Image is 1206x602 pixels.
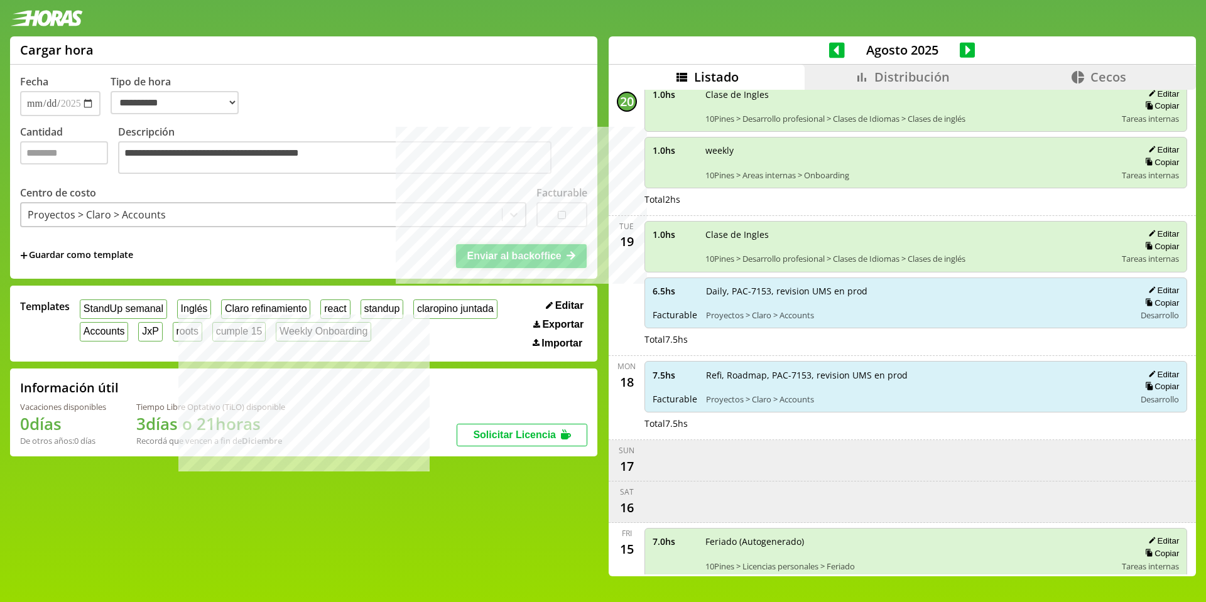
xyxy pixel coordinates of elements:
button: Editar [542,299,587,312]
b: Diciembre [242,435,282,446]
span: Daily, PAC-7153, revision UMS en prod [706,285,1127,297]
button: Copiar [1141,100,1179,111]
button: Claro refinamiento [221,299,310,319]
span: Desarrollo [1141,309,1179,321]
span: Templates [20,299,70,313]
textarea: Descripción [118,141,551,174]
span: Tareas internas [1122,561,1179,572]
span: 1.0 hs [653,228,697,240]
span: 7.0 hs [653,535,697,547]
select: Tipo de hora [111,91,239,114]
button: Copiar [1141,241,1179,252]
h2: Información útil [20,379,119,396]
button: Copiar [1141,548,1179,559]
span: Cecos [1090,68,1126,85]
label: Tipo de hora [111,75,249,116]
span: Feriado (Autogenerado) [705,535,1114,547]
label: Cantidad [20,125,118,177]
button: Editar [1144,228,1179,239]
span: Refi, Roadmap, PAC-7153, revision UMS en prod [706,369,1127,381]
div: 19 [617,232,637,252]
button: standup [361,299,404,319]
span: +Guardar como template [20,249,133,262]
span: 10Pines > Desarrollo profesional > Clases de Idiomas > Clases de inglés [705,113,1114,124]
div: Fri [622,528,632,539]
button: Editar [1144,285,1179,296]
button: Enviar al backoffice [456,244,587,268]
div: Recordá que vencen a fin de [136,435,285,446]
span: Facturable [653,393,697,405]
button: Copiar [1141,381,1179,392]
button: Inglés [177,299,211,319]
span: 6.5 hs [653,285,697,297]
div: Tue [619,221,634,232]
button: claropino juntada [413,299,497,319]
span: 10Pines > Licencias personales > Feriado [705,561,1114,572]
div: Tiempo Libre Optativo (TiLO) disponible [136,401,285,412]
button: Exportar [530,318,587,331]
div: Proyectos > Claro > Accounts [28,208,166,222]
button: Copiar [1141,298,1179,308]
div: 16 [617,497,637,517]
span: Editar [555,300,584,311]
span: Importar [541,338,582,349]
label: Facturable [536,186,587,200]
button: JxP [138,322,162,341]
label: Fecha [20,75,48,89]
div: Sat [620,486,634,497]
div: De otros años: 0 días [20,435,106,446]
div: 17 [617,456,637,476]
span: Listado [694,68,739,85]
button: roots [173,322,202,341]
span: weekly [705,144,1114,156]
button: Editar [1144,369,1179,380]
h1: 3 días o 21 horas [136,412,285,435]
button: Copiar [1141,157,1179,168]
div: Total 2 hs [644,193,1188,205]
h1: 0 días [20,412,106,435]
div: 20 [617,92,637,112]
span: 10Pines > Desarrollo profesional > Clases de Idiomas > Clases de inglés [705,253,1114,264]
span: Desarrollo [1141,394,1179,405]
span: Tareas internas [1122,169,1179,181]
div: scrollable content [609,90,1196,574]
h1: Cargar hora [20,41,94,58]
button: Solicitar Licencia [457,424,587,446]
span: Facturable [653,309,697,321]
button: react [320,299,350,319]
label: Descripción [118,125,587,177]
span: 1.0 hs [653,144,697,156]
span: 10Pines > Areas internas > Onboarding [705,169,1114,181]
div: 18 [617,372,637,392]
span: Solicitar Licencia [473,429,556,440]
div: Sun [619,445,634,456]
label: Centro de costo [20,186,96,200]
span: Distribución [874,68,950,85]
input: Cantidad [20,141,108,164]
span: Tareas internas [1122,113,1179,124]
button: cumple 15 [212,322,266,341]
img: logotipo [10,10,83,26]
span: 1.0 hs [653,89,697,100]
button: Weekly Onboarding [276,322,371,341]
span: Clase de Ingles [705,89,1114,100]
span: + [20,249,28,262]
span: Tareas internas [1122,253,1179,264]
button: StandUp semanal [80,299,167,319]
span: 7.5 hs [653,369,697,381]
span: Clase de Ingles [705,228,1114,240]
span: Enviar al backoffice [467,250,561,261]
span: Exportar [542,319,584,330]
button: Editar [1144,89,1179,99]
span: Agosto 2025 [845,41,960,58]
span: Proyectos > Claro > Accounts [706,309,1127,321]
div: Total 7.5 hs [644,333,1188,345]
button: Accounts [80,322,128,341]
div: Mon [617,361,636,372]
button: Editar [1144,535,1179,546]
div: Vacaciones disponibles [20,401,106,412]
span: Proyectos > Claro > Accounts [706,394,1127,405]
button: Editar [1144,144,1179,155]
div: Total 7.5 hs [644,417,1188,429]
div: 15 [617,539,637,559]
